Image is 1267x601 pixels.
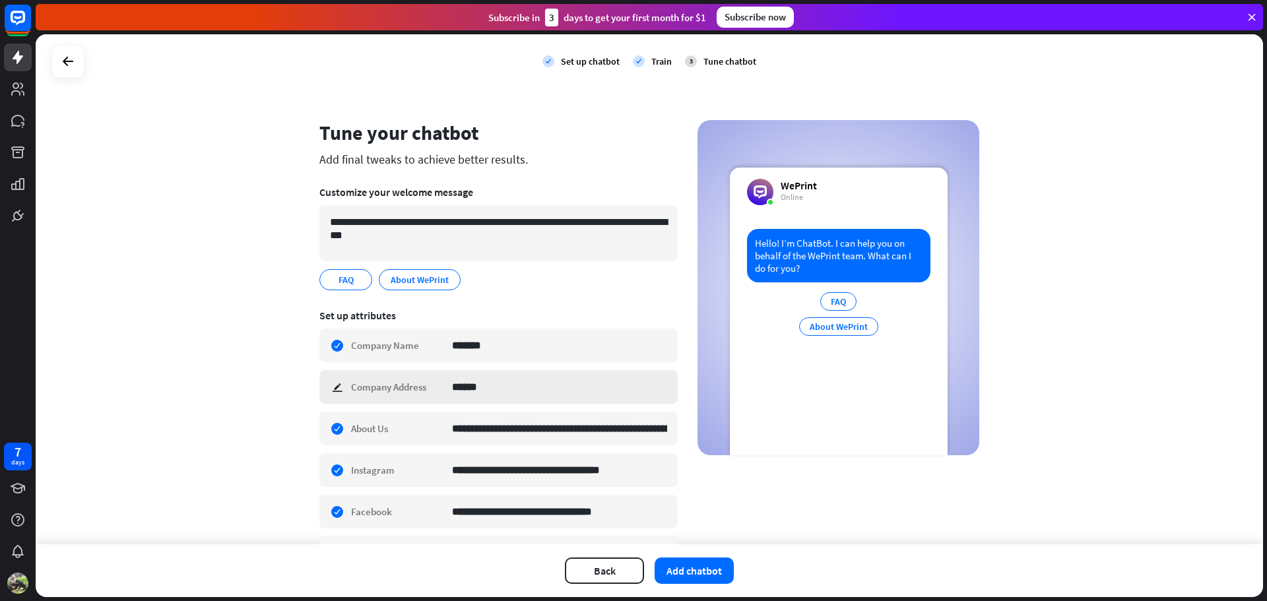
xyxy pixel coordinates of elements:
a: 7 days [4,443,32,470]
div: Set up chatbot [561,55,620,67]
div: Add final tweaks to achieve better results. [319,152,678,167]
div: Set up attributes [319,309,678,322]
div: Tune chatbot [703,55,756,67]
span: About WePrint [389,272,450,287]
button: Open LiveChat chat widget [11,5,50,45]
div: WePrint [781,179,817,192]
div: 3 [545,9,558,26]
i: check [542,55,554,67]
div: About WePrint [799,317,878,336]
div: 3 [685,55,697,67]
div: days [11,458,24,467]
div: 7 [15,446,21,458]
div: Hello! I’m ChatBot. I can help you on behalf of the WePrint team. What can I do for you? [747,229,930,282]
div: FAQ [820,292,857,311]
div: Subscribe now [717,7,794,28]
div: Customize your welcome message [319,185,678,199]
button: Back [565,557,644,584]
i: check [633,55,645,67]
div: Train [651,55,672,67]
div: Online [781,192,817,203]
span: FAQ [337,272,355,287]
div: Subscribe in days to get your first month for $1 [488,9,706,26]
button: Add chatbot [655,557,734,584]
div: Tune your chatbot [319,120,678,145]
